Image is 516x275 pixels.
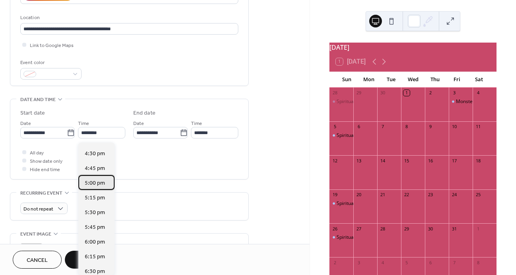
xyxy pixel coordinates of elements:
[356,192,362,198] div: 20
[332,192,338,198] div: 19
[329,43,497,52] div: [DATE]
[475,90,481,96] div: 4
[20,59,80,67] div: Event color
[449,98,473,105] div: Monster Shakes * Ice Cream mmmmmm!
[332,90,338,96] div: 28
[329,200,353,207] div: Spiritual Center of the Desert
[402,72,424,88] div: Wed
[78,119,89,128] span: Time
[451,192,457,198] div: 24
[337,234,401,241] div: Spiritual Center of the Desert
[332,124,338,130] div: 5
[85,223,105,232] span: 5:45 pm
[332,259,338,265] div: 2
[380,192,386,198] div: 21
[403,259,409,265] div: 5
[380,90,386,96] div: 30
[30,41,74,50] span: Link to Google Maps
[451,259,457,265] div: 7
[356,90,362,96] div: 29
[85,238,105,246] span: 6:00 pm
[356,158,362,164] div: 13
[85,179,105,187] span: 5:00 pm
[30,157,62,166] span: Show date only
[427,124,433,130] div: 9
[20,96,56,104] span: Date and time
[475,259,481,265] div: 8
[380,124,386,130] div: 7
[403,90,409,96] div: 1
[475,158,481,164] div: 18
[475,192,481,198] div: 25
[85,150,105,158] span: 4:30 pm
[191,119,202,128] span: Time
[356,259,362,265] div: 3
[337,98,401,105] div: Spiritual Center of the Desert
[329,234,353,241] div: Spiritual Center of the Desert
[30,149,44,157] span: All day
[451,158,457,164] div: 17
[446,72,468,88] div: Fri
[332,226,338,232] div: 26
[20,244,43,266] div: ;
[380,158,386,164] div: 14
[358,72,380,88] div: Mon
[451,226,457,232] div: 31
[13,251,62,269] button: Cancel
[403,226,409,232] div: 29
[380,259,386,265] div: 4
[475,124,481,130] div: 11
[85,194,105,202] span: 5:15 pm
[85,253,105,261] span: 6:15 pm
[85,164,105,173] span: 4:45 pm
[427,90,433,96] div: 2
[27,256,48,265] span: Cancel
[65,251,106,269] button: Save
[30,166,60,174] span: Hide end time
[356,124,362,130] div: 6
[20,230,51,238] span: Event image
[451,124,457,130] div: 10
[380,72,402,88] div: Tue
[468,72,490,88] div: Sat
[424,72,446,88] div: Thu
[427,259,433,265] div: 6
[337,132,401,139] div: Spiritual Center of the Desert
[427,192,433,198] div: 23
[356,226,362,232] div: 27
[427,158,433,164] div: 16
[20,119,31,128] span: Date
[475,226,481,232] div: 1
[403,124,409,130] div: 8
[451,90,457,96] div: 3
[133,119,144,128] span: Date
[20,109,45,117] div: Start date
[329,98,353,105] div: Spiritual Center of the Desert
[20,14,237,22] div: Location
[427,226,433,232] div: 30
[336,72,358,88] div: Sun
[329,132,353,139] div: Spiritual Center of the Desert
[337,200,401,207] div: Spiritual Center of the Desert
[403,192,409,198] div: 22
[20,189,62,197] span: Recurring event
[403,158,409,164] div: 15
[332,158,338,164] div: 12
[23,205,53,214] span: Do not repeat
[85,209,105,217] span: 5:30 pm
[133,109,156,117] div: End date
[380,226,386,232] div: 28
